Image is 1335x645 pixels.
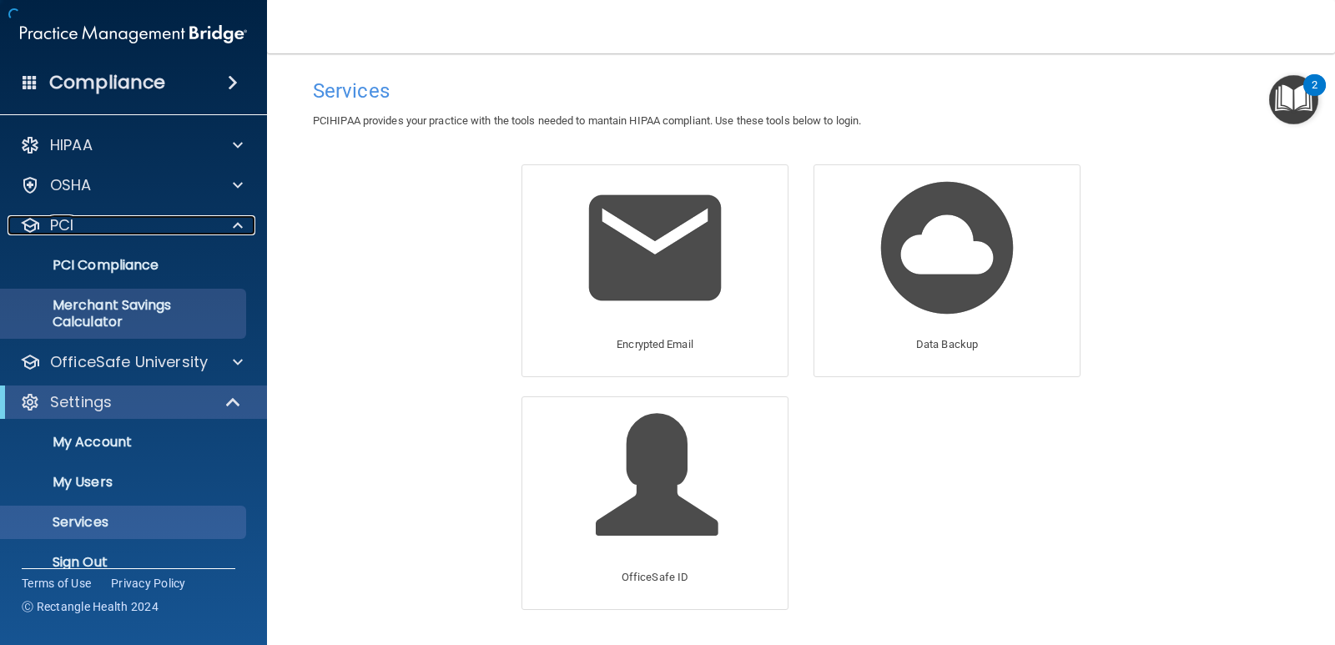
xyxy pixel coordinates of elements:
[22,575,91,592] a: Terms of Use
[313,114,861,127] span: PCIHIPAA provides your practice with the tools needed to mantain HIPAA compliant. Use these tools...
[11,257,239,274] p: PCI Compliance
[50,392,112,412] p: Settings
[50,352,208,372] p: OfficeSafe University
[814,164,1081,377] a: Data Backup Data Backup
[11,554,239,571] p: Sign Out
[11,297,239,330] p: Merchant Savings Calculator
[20,175,243,195] a: OSHA
[20,352,243,372] a: OfficeSafe University
[20,135,243,155] a: HIPAA
[50,135,93,155] p: HIPAA
[1312,85,1317,107] div: 2
[622,567,688,587] p: OfficeSafe ID
[576,169,734,327] img: Encrypted Email
[20,392,242,412] a: Settings
[49,71,165,94] h4: Compliance
[313,80,1289,102] h4: Services
[22,598,159,615] span: Ⓒ Rectangle Health 2024
[521,164,788,377] a: Encrypted Email Encrypted Email
[11,474,239,491] p: My Users
[11,434,239,451] p: My Account
[916,335,978,355] p: Data Backup
[521,396,788,609] a: OfficeSafe ID
[1269,75,1318,124] button: Open Resource Center, 2 new notifications
[50,175,92,195] p: OSHA
[868,169,1026,327] img: Data Backup
[617,335,693,355] p: Encrypted Email
[20,18,247,51] img: PMB logo
[20,215,243,235] a: PCI
[11,514,239,531] p: Services
[111,575,186,592] a: Privacy Policy
[50,215,73,235] p: PCI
